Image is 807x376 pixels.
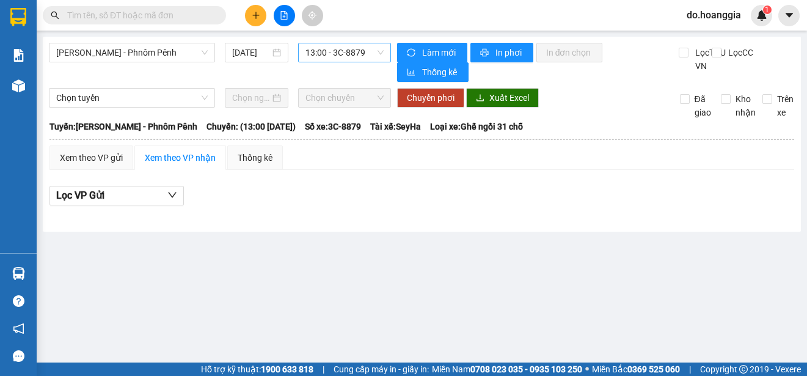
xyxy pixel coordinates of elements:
span: Miền Nam [432,363,582,376]
span: Thống kê [422,65,459,79]
button: file-add [274,5,295,26]
span: Tài xế: SeyHa [370,120,421,133]
img: icon-new-feature [756,10,767,21]
div: Xem theo VP nhận [145,151,216,164]
span: Loại xe: Ghế ngồi 31 chỗ [430,120,523,133]
div: Thống kê [238,151,272,164]
span: copyright [739,365,748,374]
span: Lọc THU VN [690,46,728,73]
sup: 1 [763,6,772,14]
span: Chọn chuyến [305,89,384,107]
span: question-circle [13,295,24,307]
span: Số xe: 3C-8879 [305,120,361,133]
button: printerIn phơi [470,43,533,62]
span: Trên xe [772,92,798,119]
span: 13:00 - 3C-8879 [305,43,384,62]
img: logo-vxr [10,8,26,26]
span: Miền Bắc [592,363,680,376]
strong: 0708 023 035 - 0935 103 250 [470,364,582,374]
button: syncLàm mới [397,43,467,62]
button: bar-chartThống kê [397,62,469,82]
span: plus [252,11,260,20]
span: file-add [280,11,288,20]
span: ⚪️ [585,367,589,372]
span: caret-down [784,10,795,21]
img: solution-icon [12,49,25,62]
span: Làm mới [422,46,458,59]
button: Lọc VP Gửi [49,186,184,205]
strong: 1900 633 818 [261,364,313,374]
span: In phơi [495,46,524,59]
span: 1 [765,6,769,14]
span: Cung cấp máy in - giấy in: [334,363,429,376]
span: Kho nhận [731,92,761,119]
button: In đơn chọn [536,43,603,62]
span: search [51,11,59,20]
span: notification [13,323,24,334]
span: | [689,363,691,376]
input: Tìm tên, số ĐT hoặc mã đơn [67,9,211,22]
span: Lọc CC [723,46,755,59]
span: Lọc VP Gửi [56,188,104,203]
span: Hồ Chí Minh - Phnôm Pênh [56,43,208,62]
span: down [167,190,177,200]
span: Chọn tuyến [56,89,208,107]
button: caret-down [778,5,800,26]
span: Hỗ trợ kỹ thuật: [201,363,313,376]
button: plus [245,5,266,26]
span: do.hoanggia [677,7,751,23]
span: aim [308,11,316,20]
img: warehouse-icon [12,267,25,280]
span: printer [480,48,491,58]
span: sync [407,48,417,58]
button: downloadXuất Excel [466,88,539,108]
b: Tuyến: [PERSON_NAME] - Phnôm Pênh [49,122,197,131]
span: bar-chart [407,68,417,78]
input: 13/09/2025 [232,46,270,59]
span: message [13,350,24,362]
span: Chuyến: (13:00 [DATE]) [206,120,296,133]
span: | [323,363,324,376]
input: Chọn ngày [232,91,270,105]
div: Xem theo VP gửi [60,151,123,164]
button: aim [302,5,323,26]
span: Đã giao [690,92,716,119]
img: warehouse-icon [12,79,25,92]
strong: 0369 525 060 [627,364,680,374]
button: Chuyển phơi [397,88,464,108]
